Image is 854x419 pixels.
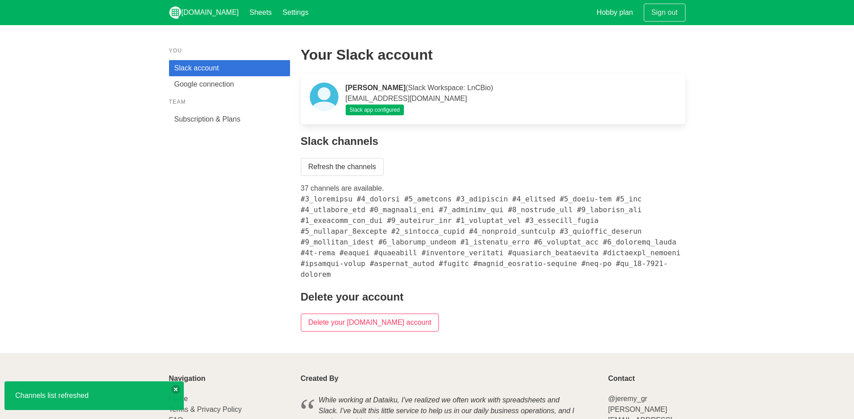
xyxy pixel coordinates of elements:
[644,4,685,22] a: Sign out
[169,98,290,106] p: Team
[346,84,406,92] strong: [PERSON_NAME]
[169,47,290,55] p: You
[310,83,338,111] img: 875923b47ad85674d3a0bf385094038e.jpg
[301,195,681,279] span: #3_loremipsu #4_dolorsi #5_ametcons #3_adipiscin #4_elitsed #5_doeiu-tem #5_inc #4_utlabore_etd #...
[169,375,290,383] p: Navigation
[4,381,184,410] div: Channels list refreshed
[608,375,685,383] p: Contact
[301,314,439,332] input: Delete your [DOMAIN_NAME] account
[169,76,290,92] a: Google connection
[301,291,685,303] h4: Delete your account
[169,111,290,127] a: Subscription & Plans
[301,47,685,63] h2: Your Slack account
[301,375,598,383] p: Created By
[169,60,290,76] a: Slack account
[301,158,384,176] a: Refresh the channels
[169,6,182,19] img: logo_v2_white.png
[301,183,685,280] p: 37 channels are available.
[169,406,242,413] a: Terms & Privacy Policy
[301,135,685,147] h4: Slack channels
[608,395,647,402] a: @jeremy_gr
[346,83,676,104] p: (Slack Workspace: LnCBio) [EMAIL_ADDRESS][DOMAIN_NAME]
[346,105,404,115] span: Slack app configured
